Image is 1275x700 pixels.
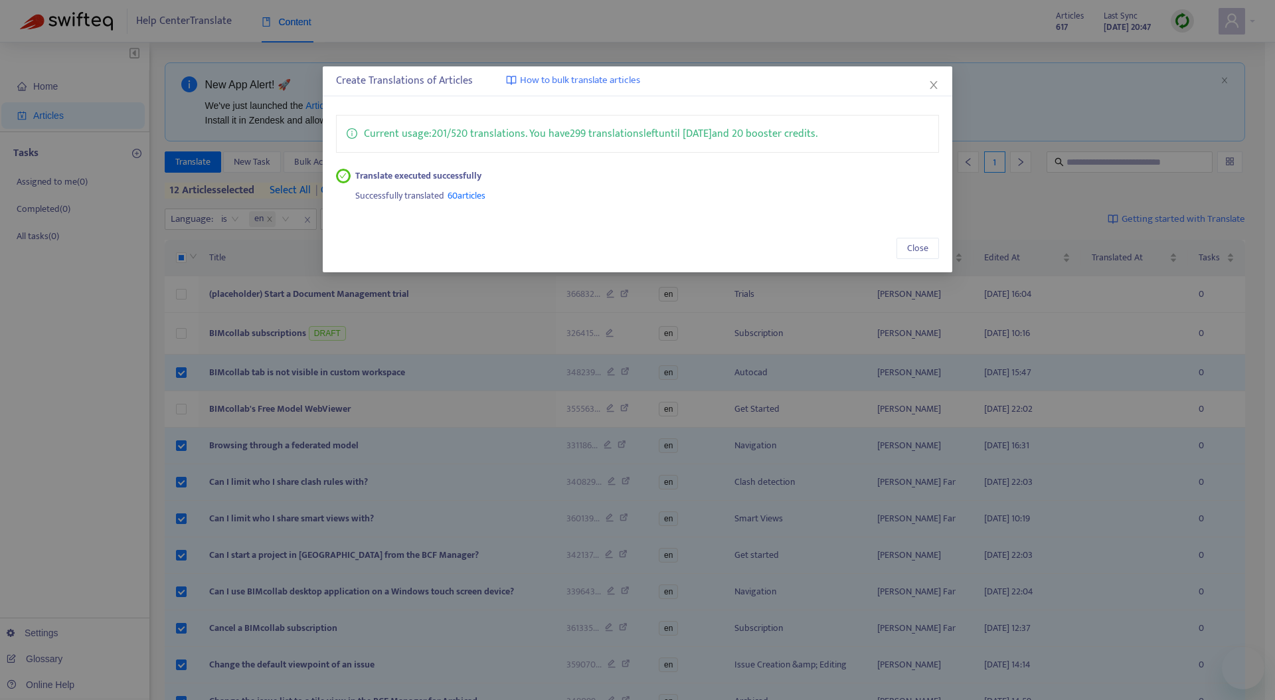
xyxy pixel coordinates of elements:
a: How to bulk translate articles [506,73,640,88]
div: Create Translations of Articles [336,73,940,89]
span: How to bulk translate articles [520,73,640,88]
div: Successfully translated [355,183,939,203]
strong: Translate executed successfully [355,169,481,183]
span: Close [907,241,928,256]
button: Close [896,238,939,259]
p: Current usage: 201 / 520 translations . You have 299 translations left until [DATE] and 20 booste... [364,126,817,142]
span: 60 articles [448,188,485,203]
img: image-link [506,75,517,86]
span: close [928,80,939,90]
button: Close [926,78,941,92]
span: check [339,172,347,179]
span: info-circle [347,126,357,139]
iframe: Button to launch messaging window, conversation in progress [1222,647,1264,689]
